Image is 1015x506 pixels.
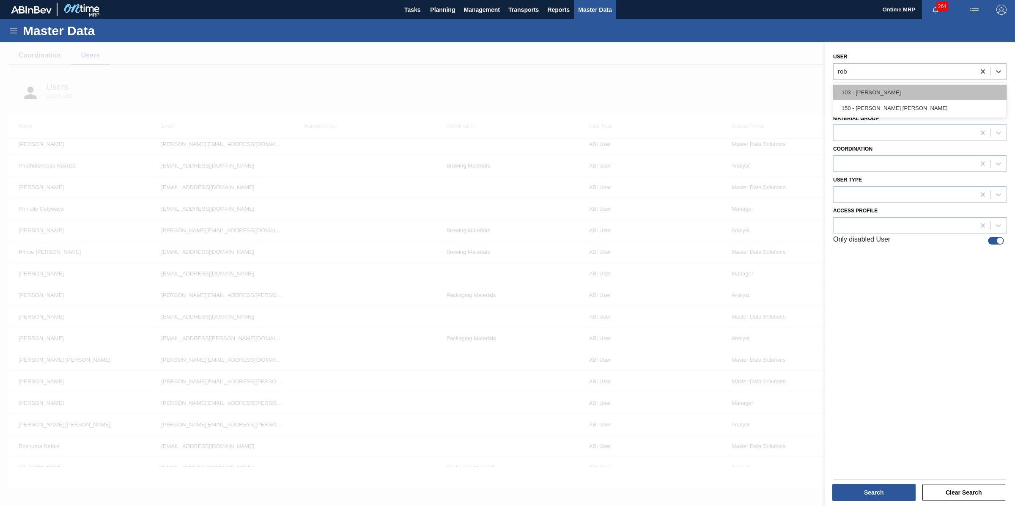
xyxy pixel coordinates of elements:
div: 150 - [PERSON_NAME] [PERSON_NAME] [833,100,1007,116]
img: TNhmsLtSVTkK8tSr43FrP2fwEKptu5GPRR3wAAAABJRU5ErkJggg== [11,6,52,14]
img: userActions [969,5,979,15]
span: Transports [508,5,539,15]
span: Reports [547,5,570,15]
span: 264 [936,2,948,11]
h1: Master Data [23,26,173,36]
button: Notifications [922,4,949,16]
img: Logout [996,5,1007,15]
span: Master Data [578,5,612,15]
span: Management [464,5,500,15]
label: Only disabled User [833,236,890,246]
label: User [833,54,847,60]
label: Access Profile [833,208,878,214]
button: Search [832,484,916,501]
span: Planning [430,5,455,15]
span: Tasks [403,5,422,15]
label: Material Group [833,115,879,121]
label: User Type [833,177,862,183]
div: 103 - [PERSON_NAME] [833,85,1007,100]
button: Clear Search [922,484,1006,501]
label: Coordination [833,146,872,152]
